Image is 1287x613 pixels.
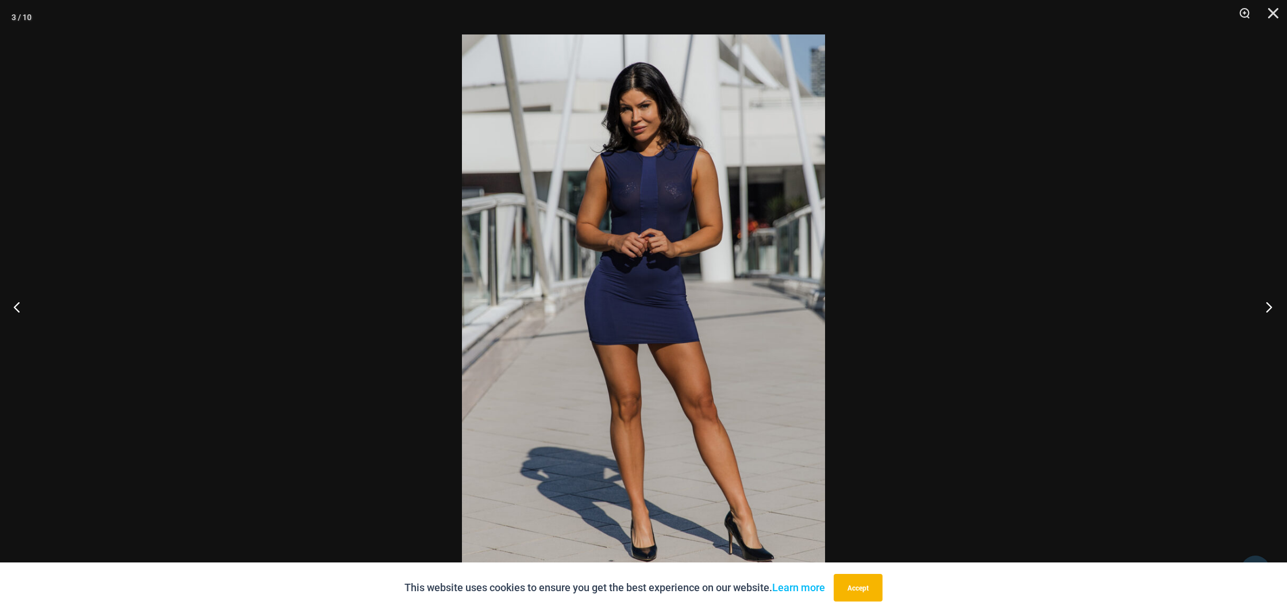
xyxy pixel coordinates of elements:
[772,581,825,593] a: Learn more
[834,574,883,602] button: Accept
[11,9,32,26] div: 3 / 10
[462,34,825,579] img: Desire Me Navy 5192 Dress 05
[1244,278,1287,336] button: Next
[404,579,825,596] p: This website uses cookies to ensure you get the best experience on our website.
